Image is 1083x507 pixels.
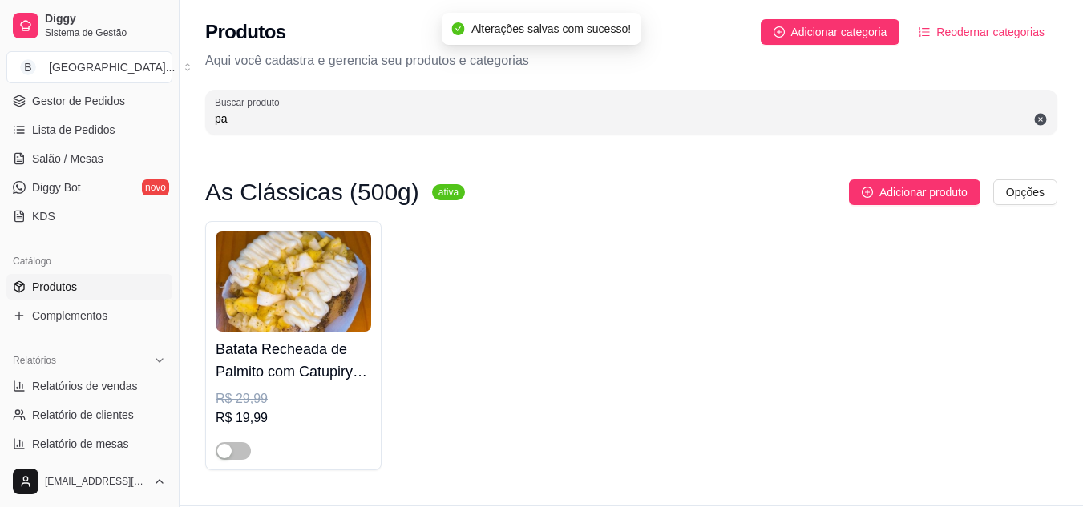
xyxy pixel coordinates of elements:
span: Diggy [45,12,166,26]
div: R$ 19,99 [216,408,371,428]
label: Buscar produto [215,95,285,109]
span: Adicionar categoria [791,23,887,41]
span: plus-circle [774,26,785,38]
span: Relatório de mesas [32,436,129,452]
div: Catálogo [6,248,172,274]
span: Reodernar categorias [936,23,1045,41]
h3: As Clássicas (500g) [205,183,419,202]
span: Diggy Bot [32,179,81,195]
a: Relatório de mesas [6,431,172,457]
button: [EMAIL_ADDRESS][DOMAIN_NAME] [6,462,172,501]
sup: ativa [432,184,465,200]
a: Produtos [6,274,172,300]
span: Lista de Pedidos [32,122,115,138]
a: Gestor de Pedidos [6,88,172,114]
button: Opções [993,179,1057,205]
a: KDS [6,203,172,229]
span: Salão / Mesas [32,151,103,167]
h2: Produtos [205,19,286,45]
span: Produtos [32,279,77,295]
span: KDS [32,208,55,224]
span: Sistema de Gestão [45,26,166,39]
span: B [20,59,36,75]
p: Aqui você cadastra e gerencia seu produtos e categorias [205,51,1057,70]
button: Select a team [6,51,172,83]
a: Lista de Pedidos [6,117,172,143]
span: ordered-list [919,26,930,38]
span: Adicionar produto [879,183,968,201]
a: DiggySistema de Gestão [6,6,172,45]
span: check-circle [452,22,465,35]
a: Relatórios de vendas [6,373,172,399]
span: Complementos [32,308,107,324]
span: Gestor de Pedidos [32,93,125,109]
button: Adicionar categoria [761,19,900,45]
a: Complementos [6,303,172,328]
span: [EMAIL_ADDRESS][DOMAIN_NAME] [45,475,147,488]
a: Diggy Botnovo [6,175,172,200]
span: Relatórios [13,354,56,367]
div: [GEOGRAPHIC_DATA] ... [49,59,175,75]
div: R$ 29,99 [216,389,371,408]
input: Buscar produto [215,111,1048,127]
a: Relatório de clientes [6,402,172,428]
span: Relatórios de vendas [32,378,138,394]
span: plus-circle [862,187,873,198]
span: Relatório de clientes [32,407,134,423]
button: Reodernar categorias [906,19,1057,45]
h4: Batata Recheada de Palmito com Catupiry (500g) [216,338,371,383]
a: Salão / Mesas [6,146,172,171]
span: Alterações salvas com sucesso! [471,22,631,35]
button: Adicionar produto [849,179,980,205]
img: product-image [216,231,371,332]
span: Opções [1006,183,1045,201]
